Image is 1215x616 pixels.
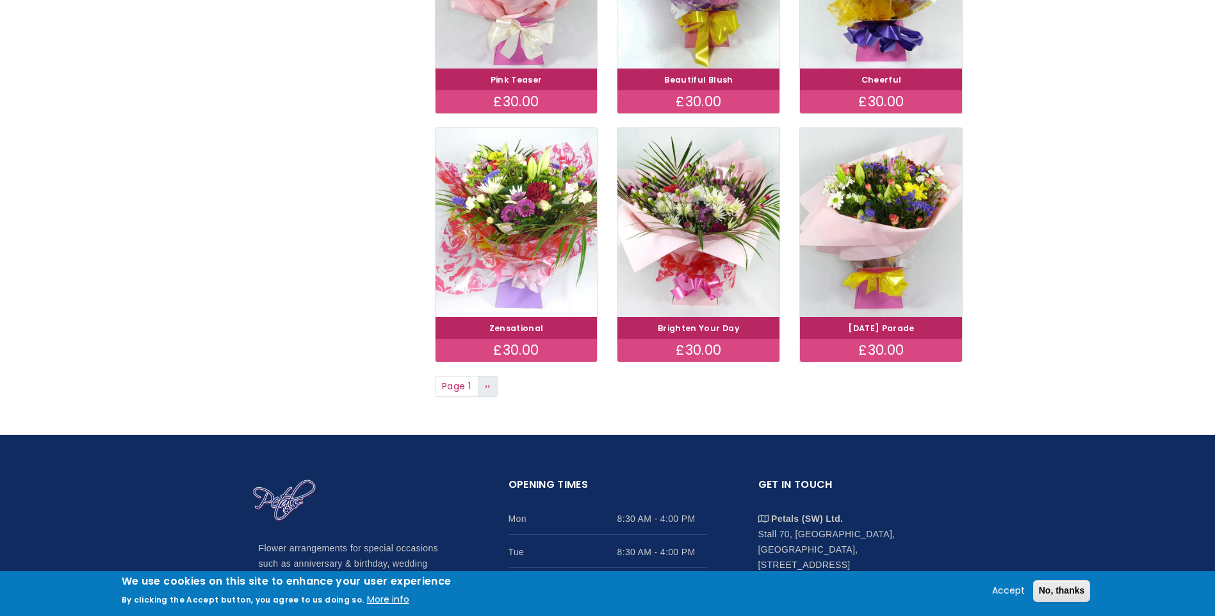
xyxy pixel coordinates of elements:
a: [DATE] Parade [848,323,915,334]
img: Home [252,479,316,523]
button: Accept [987,583,1030,599]
img: Brighten Your Day [617,128,779,317]
strong: Petals (SW) Ltd. [771,514,843,524]
a: Pink Teaser [491,74,542,85]
p: By clicking the Accept button, you agree to us doing so. [122,594,364,605]
li: Mon [509,501,707,535]
a: Beautiful Blush [664,74,733,85]
span: ›› [485,380,491,393]
li: Wed [509,568,707,601]
h2: Opening Times [509,476,707,501]
div: £30.00 [617,339,779,362]
div: £30.00 [436,339,598,362]
button: No, thanks [1033,580,1091,602]
li: Tue [509,535,707,568]
a: Brighten Your Day [658,323,740,334]
button: More info [367,592,409,608]
span: 8:30 AM - 4:00 PM [617,544,707,560]
h2: We use cookies on this site to enhance your user experience [122,574,452,588]
img: Carnival Parade [800,128,962,317]
p: Flower arrangements for special occasions such as anniversary & birthday, wedding flowers, funera... [259,541,457,603]
li: Stall 70, [GEOGRAPHIC_DATA], [GEOGRAPHIC_DATA], [STREET_ADDRESS] [758,501,957,572]
span: 8:30 AM - 4:00 PM [617,511,707,526]
div: £30.00 [617,90,779,113]
a: Cheerful [861,74,902,85]
div: £30.00 [800,90,962,113]
div: £30.00 [800,339,962,362]
h2: Get in touch [758,476,957,501]
div: £30.00 [436,90,598,113]
nav: Page navigation [435,376,963,398]
a: Zensational [489,323,544,334]
span: Page 1 [435,376,478,398]
img: Zensational [436,128,598,317]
